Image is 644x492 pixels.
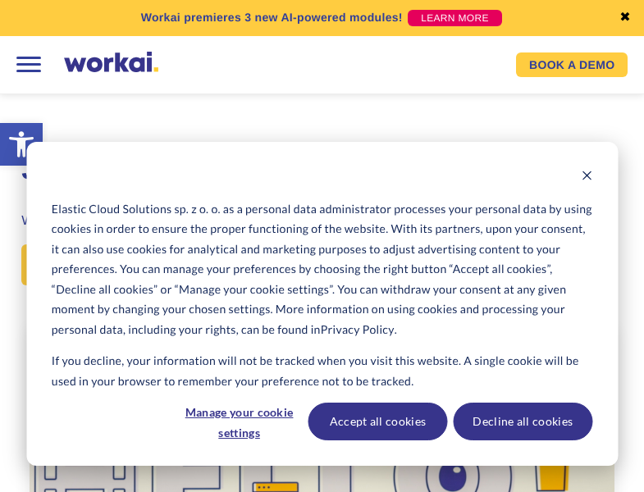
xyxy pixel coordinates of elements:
button: Dismiss cookie banner [581,167,592,188]
h3: Work with us to deliver the world’s best employee experience platform [21,212,622,231]
h1: Join our award-winning team 🤝 [21,152,622,189]
p: Workai premieres 3 new AI-powered modules! [141,9,403,26]
a: LEARN MORE [408,10,502,26]
button: Accept all cookies [308,403,448,440]
p: If you decline, your information will not be tracked when you visit this website. A single cookie... [52,351,592,391]
a: Privacy Policy [321,320,395,340]
button: Manage your cookie settings [176,403,303,440]
div: Cookie banner [26,142,618,466]
a: ✖ [619,11,631,25]
a: See open positions [21,244,185,285]
a: BOOK A DEMO [516,52,628,77]
button: Decline all cookies [453,403,592,440]
p: Elastic Cloud Solutions sp. z o. o. as a personal data administrator processes your personal data... [52,199,592,340]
